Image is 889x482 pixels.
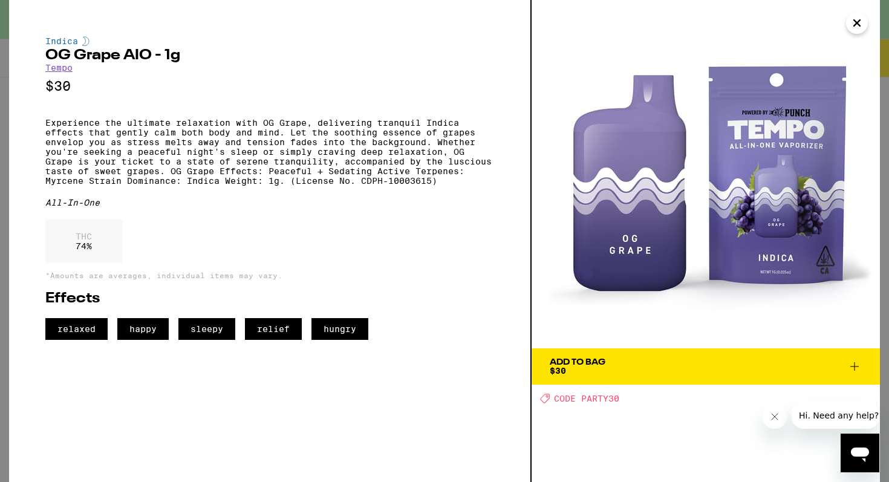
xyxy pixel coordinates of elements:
[45,220,122,263] div: 74 %
[45,291,494,306] h2: Effects
[550,358,605,366] div: Add To Bag
[76,232,92,241] p: THC
[117,318,169,340] span: happy
[45,48,494,63] h2: OG Grape AIO - 1g
[532,348,880,385] button: Add To Bag$30
[792,402,879,429] iframe: Message from company
[45,79,494,94] p: $30
[82,36,90,46] img: indicaColor.svg
[554,394,619,403] span: CODE PARTY30
[45,272,494,279] p: *Amounts are averages, individual items may vary.
[846,12,868,34] button: Close
[45,36,494,46] div: Indica
[841,434,879,472] iframe: Button to launch messaging window
[763,405,787,429] iframe: Close message
[45,63,73,73] a: Tempo
[45,118,494,186] p: Experience the ultimate relaxation with OG Grape, delivering tranquil Indica effects that gently ...
[245,318,302,340] span: relief
[311,318,368,340] span: hungry
[45,318,108,340] span: relaxed
[550,366,566,376] span: $30
[45,198,494,207] div: All-In-One
[178,318,235,340] span: sleepy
